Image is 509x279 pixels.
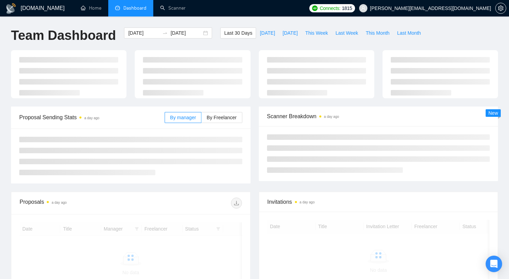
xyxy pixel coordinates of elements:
[495,5,506,11] a: setting
[207,115,236,120] span: By Freelancer
[123,5,146,11] span: Dashboard
[5,3,16,14] img: logo
[324,115,339,119] time: a day ago
[81,5,101,11] a: homeHome
[162,30,168,36] span: to
[162,30,168,36] span: swap-right
[366,29,389,37] span: This Month
[283,29,298,37] span: [DATE]
[267,112,490,121] span: Scanner Breakdown
[361,6,366,11] span: user
[301,27,332,38] button: This Week
[495,3,506,14] button: setting
[486,256,502,272] div: Open Intercom Messenger
[300,200,315,204] time: a day ago
[256,27,279,38] button: [DATE]
[84,116,99,120] time: a day ago
[332,27,362,38] button: Last Week
[260,29,275,37] span: [DATE]
[335,29,358,37] span: Last Week
[362,27,393,38] button: This Month
[342,4,352,12] span: 1815
[170,29,202,37] input: End date
[20,198,131,209] div: Proposals
[220,27,256,38] button: Last 30 Days
[267,198,490,206] span: Invitations
[320,4,340,12] span: Connects:
[393,27,424,38] button: Last Month
[312,5,318,11] img: upwork-logo.png
[115,5,120,10] span: dashboard
[19,113,165,122] span: Proposal Sending Stats
[11,27,116,44] h1: Team Dashboard
[160,5,186,11] a: searchScanner
[488,110,498,116] span: New
[397,29,421,37] span: Last Month
[52,201,67,204] time: a day ago
[496,5,506,11] span: setting
[128,29,159,37] input: Start date
[279,27,301,38] button: [DATE]
[305,29,328,37] span: This Week
[224,29,252,37] span: Last 30 Days
[170,115,196,120] span: By manager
